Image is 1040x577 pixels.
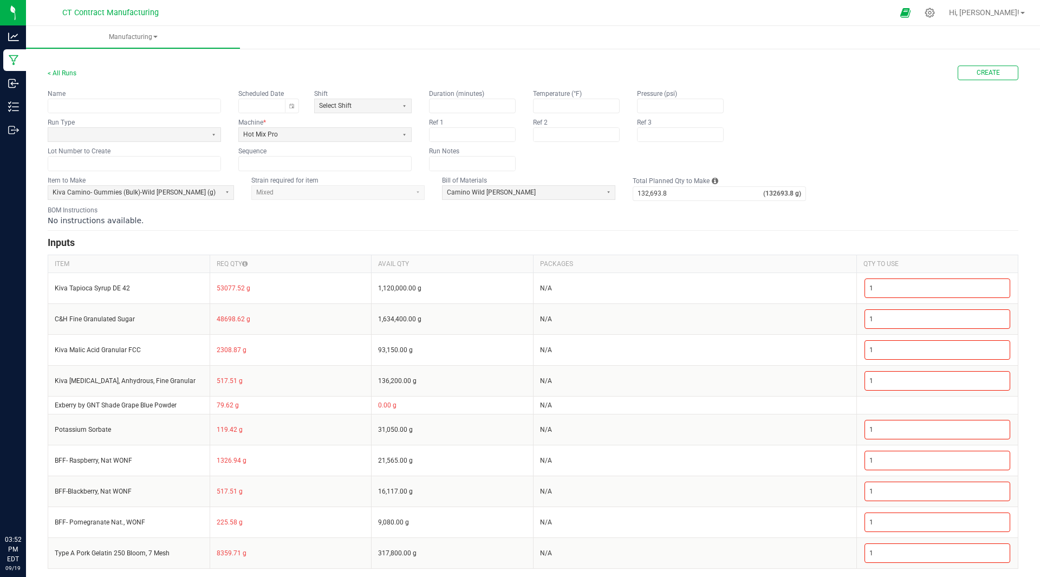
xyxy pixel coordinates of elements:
label: Bill of Materials [442,176,487,185]
td: 93,150.00 g [372,334,534,365]
kendo-label: BOM Instructions [48,206,97,214]
app-dropdownlist-async: Mixed [251,185,425,200]
td: 517.51 g [210,365,372,396]
th: PACKAGES [533,255,856,273]
strong: (132693.8 g) [763,189,805,198]
inline-svg: Analytics [8,31,19,42]
span: N/A [540,401,552,409]
kendo-label: Run Notes [429,147,459,155]
span: N/A [540,346,552,354]
span: No instructions available. [48,216,144,225]
td: 16,117.00 g [372,476,534,507]
label: Pressure (psi) [637,89,677,98]
div: Manage settings [923,8,937,18]
kendo-label: Duration (minutes) [429,90,484,98]
button: Create [958,66,1018,80]
th: AVAIL QTY [372,255,534,273]
kendo-label: Ref 2 [533,119,548,126]
app-dropdownlist-async: Hot Mix Pro [238,127,412,142]
span: N/A [540,315,552,323]
td: 136,200.00 g [372,365,534,396]
kendo-label: Shift [314,90,328,98]
button: Select [601,186,615,199]
span: N/A [540,377,552,385]
inline-svg: Inventory [8,101,19,112]
span: N/A [540,284,552,292]
kendo-label: Scheduled Date [238,90,284,98]
span: Hot Mix Pro [243,130,393,139]
th: ITEM [48,255,210,273]
td: 225.58 g [210,507,372,537]
inline-svg: Inbound [8,78,19,89]
p: 09/19 [5,564,21,572]
td: 9,080.00 g [372,507,534,537]
app-dropdownlist-async: Camino Wild Berry [442,185,615,200]
td: 1,634,400.00 g [372,303,534,334]
span: Manufacturing [26,33,240,42]
span: N/A [540,518,552,526]
label: Ref 3 [637,118,652,127]
th: QTY TO USE [856,255,1018,273]
span: Select Shift [319,101,393,111]
span: N/A [540,488,552,495]
kendo-label: Temperature (°F) [533,90,582,98]
td: 1,120,000.00 g [372,273,534,303]
kendo-label: Machine [238,119,266,126]
label: Total Planned Qty to Make [633,177,710,185]
td: 1326.94 g [210,445,372,476]
td: 317,800.00 g [372,537,534,568]
td: 79.62 g [210,396,372,414]
app-dropdownlist-async: Kiva Camino- Gummies (Bulk)-Wild Berry (g) [48,185,234,200]
td: 119.42 g [210,414,372,445]
td: 0.00 g [372,396,534,414]
td: 2308.87 g [210,334,372,365]
span: N/A [540,457,552,464]
td: 53077.52 g [210,273,372,303]
td: 517.51 g [210,476,372,507]
label: Strain required for item [251,176,318,185]
span: Hi, [PERSON_NAME]! [949,8,1019,17]
inline-svg: Outbound [8,125,19,135]
a: < All Runs [48,69,76,77]
i: Each BOM has a Qty to Create in a single "kit". Total Planned Qty to Make is the number of kits p... [712,176,718,186]
a: Manufacturing [26,26,240,49]
span: Camino Wild [PERSON_NAME] [447,188,597,197]
button: Toggle calendar [285,99,298,113]
span: Create [977,68,1000,77]
label: Item to Make [48,176,86,185]
kendo-label: Sequence [238,147,266,155]
h3: Inputs [48,235,1018,250]
kendo-label: Name [48,90,66,98]
td: 8359.71 g [210,537,372,568]
span: Kiva Camino- Gummies (Bulk)-Wild [PERSON_NAME] (g) [53,188,216,197]
button: Select [398,128,411,141]
span: CT Contract Manufacturing [62,8,159,17]
span: N/A [540,426,552,433]
kendo-label: Run Type [48,119,75,126]
td: 31,050.00 g [372,414,534,445]
i: Required quantity is influenced by Number of New Pkgs and Qty per Pkg. [242,260,248,268]
button: Select [220,186,233,199]
kendo-label: Lot Number to Create [48,147,110,155]
iframe: Resource center [11,490,43,523]
td: 21,565.00 g [372,445,534,476]
td: 48698.62 g [210,303,372,334]
inline-svg: Manufacturing [8,55,19,66]
p: 03:52 PM EDT [5,535,21,564]
th: REQ QTY [210,255,372,273]
span: Open Ecommerce Menu [893,2,918,23]
button: Select [398,99,411,113]
span: N/A [540,549,552,557]
button: Select [207,128,220,141]
kendo-label: Ref 1 [429,119,444,126]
